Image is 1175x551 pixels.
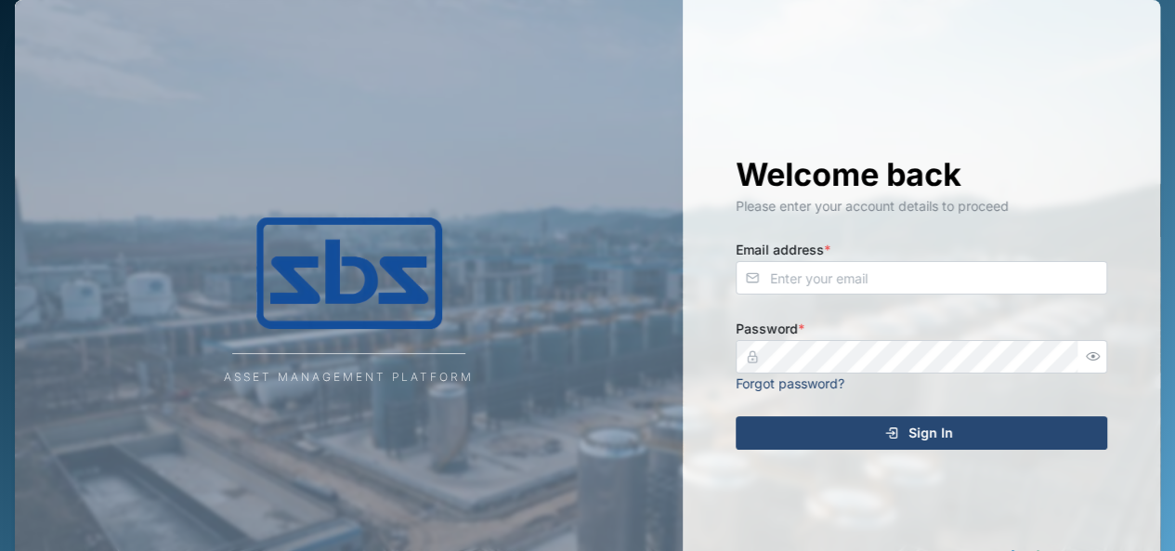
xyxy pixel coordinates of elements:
[908,417,953,449] span: Sign In
[224,369,474,387] div: Asset Management Platform
[736,240,830,260] label: Email address
[736,416,1107,450] button: Sign In
[736,196,1107,216] div: Please enter your account details to proceed
[736,154,1107,195] h1: Welcome back
[736,261,1107,295] input: Enter your email
[736,319,804,339] label: Password
[163,217,535,329] img: Company Logo
[736,375,844,391] a: Forgot password?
